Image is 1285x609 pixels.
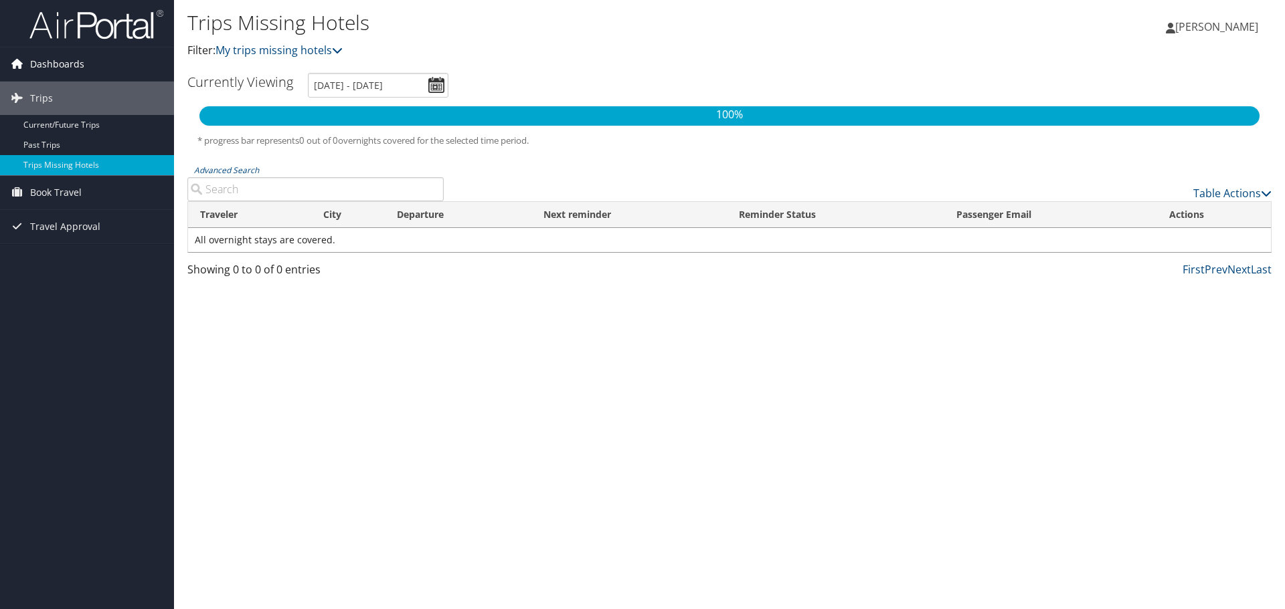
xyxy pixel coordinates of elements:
th: City: activate to sort column ascending [311,202,385,228]
a: Advanced Search [194,164,259,176]
h3: Currently Viewing [187,73,293,91]
span: Travel Approval [30,210,100,243]
td: All overnight stays are covered. [188,228,1271,252]
span: 0 out of 0 [299,134,338,146]
th: Actions [1157,202,1271,228]
a: My trips missing hotels [216,43,343,57]
a: Next [1227,262,1251,277]
input: [DATE] - [DATE] [308,73,448,98]
p: 100% [199,106,1260,124]
th: Next reminder [531,202,727,228]
a: [PERSON_NAME] [1166,7,1272,47]
th: Traveler: activate to sort column ascending [188,202,311,228]
span: [PERSON_NAME] [1175,19,1258,34]
th: Passenger Email: activate to sort column ascending [944,202,1157,228]
a: First [1183,262,1205,277]
a: Table Actions [1193,186,1272,201]
img: airportal-logo.png [29,9,163,40]
th: Reminder Status [727,202,944,228]
a: Prev [1205,262,1227,277]
span: Dashboards [30,47,84,81]
span: Trips [30,82,53,115]
a: Last [1251,262,1272,277]
p: Filter: [187,42,910,59]
th: Departure: activate to sort column descending [385,202,531,228]
h5: * progress bar represents overnights covered for the selected time period. [197,134,1262,147]
input: Advanced Search [187,177,444,201]
div: Showing 0 to 0 of 0 entries [187,261,444,284]
h1: Trips Missing Hotels [187,9,910,37]
span: Book Travel [30,176,82,209]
